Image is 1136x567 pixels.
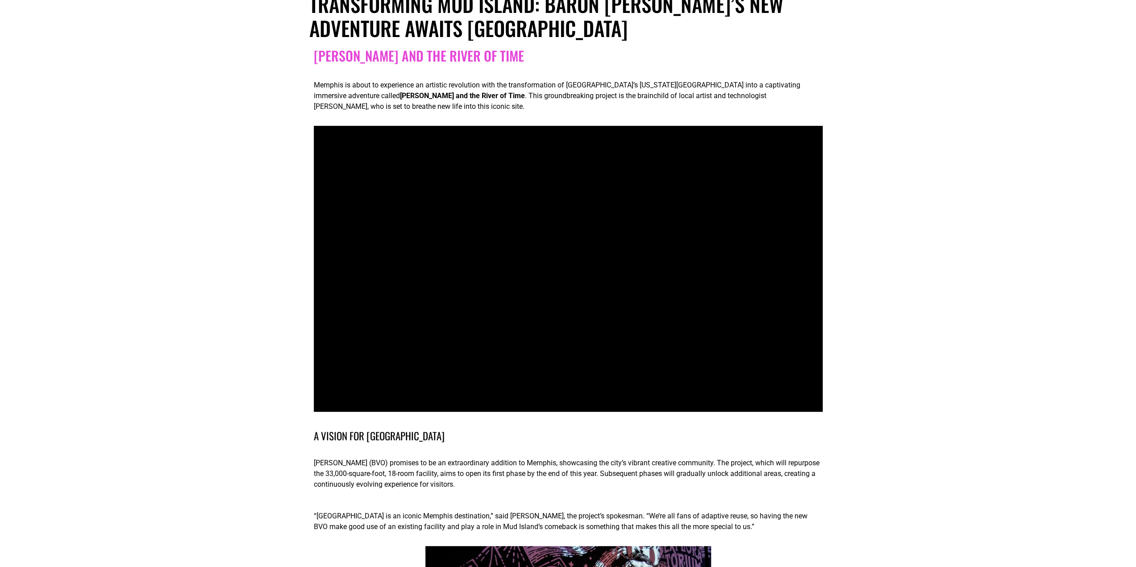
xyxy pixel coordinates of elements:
[314,511,823,532] p: “[GEOGRAPHIC_DATA] is an iconic Memphis destination,” said [PERSON_NAME], the project’s spokesman...
[314,80,823,112] p: Memphis is about to experience an artistic revolution with the transformation of [GEOGRAPHIC_DATA...
[314,126,823,412] iframe: vimeo Video Player
[314,458,823,490] p: [PERSON_NAME] (BVO) promises to be an extraordinary addition to Memphis, showcasing the city’s vi...
[400,91,525,100] strong: [PERSON_NAME] and the River of Time
[314,48,823,64] h2: [PERSON_NAME] and the River of Time
[314,428,823,444] h4: A Vision for [GEOGRAPHIC_DATA]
